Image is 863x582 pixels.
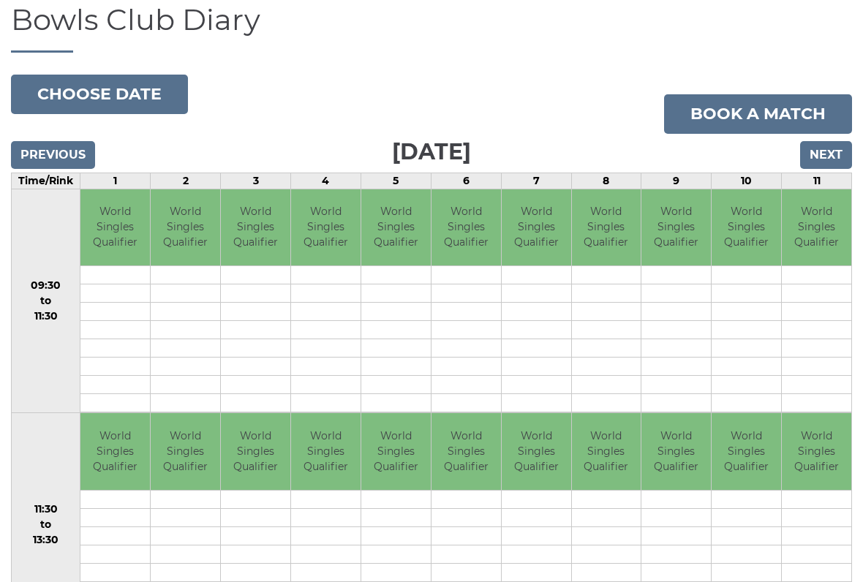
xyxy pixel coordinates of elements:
[571,173,641,189] td: 8
[431,173,501,189] td: 6
[712,173,782,189] td: 10
[221,173,291,189] td: 3
[80,414,150,491] td: World Singles Qualifier
[151,414,220,491] td: World Singles Qualifier
[782,414,851,491] td: World Singles Qualifier
[221,190,290,267] td: World Singles Qualifier
[501,173,571,189] td: 7
[572,414,641,491] td: World Singles Qualifier
[12,189,80,414] td: 09:30 to 11:30
[782,190,851,267] td: World Singles Qualifier
[291,414,361,491] td: World Singles Qualifier
[11,4,852,53] h1: Bowls Club Diary
[80,190,150,267] td: World Singles Qualifier
[572,190,641,267] td: World Singles Qualifier
[641,414,711,491] td: World Singles Qualifier
[291,190,361,267] td: World Singles Qualifier
[151,190,220,267] td: World Singles Qualifier
[361,173,431,189] td: 5
[221,414,290,491] td: World Singles Qualifier
[12,173,80,189] td: Time/Rink
[80,173,151,189] td: 1
[641,190,711,267] td: World Singles Qualifier
[291,173,361,189] td: 4
[712,414,781,491] td: World Singles Qualifier
[664,95,852,135] a: Book a match
[641,173,712,189] td: 9
[502,414,571,491] td: World Singles Qualifier
[11,142,95,170] input: Previous
[712,190,781,267] td: World Singles Qualifier
[800,142,852,170] input: Next
[502,190,571,267] td: World Singles Qualifier
[361,190,431,267] td: World Singles Qualifier
[431,414,501,491] td: World Singles Qualifier
[151,173,221,189] td: 2
[782,173,852,189] td: 11
[361,414,431,491] td: World Singles Qualifier
[11,75,188,115] button: Choose date
[431,190,501,267] td: World Singles Qualifier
